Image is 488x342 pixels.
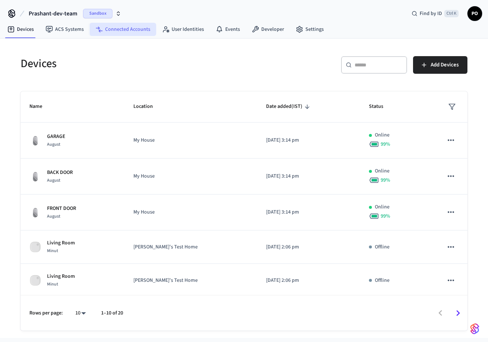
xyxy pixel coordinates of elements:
[29,309,63,317] p: Rows per page:
[375,167,390,175] p: Online
[29,135,41,146] img: August Wifi Smart Lock 3rd Gen, Silver, Front
[381,177,390,184] span: 99 %
[47,205,76,212] p: FRONT DOOR
[449,305,467,322] button: Go to next page
[29,241,41,253] img: Minut Sensor
[29,274,41,286] img: Minut Sensor
[29,171,41,182] img: August Wifi Smart Lock 3rd Gen, Silver, Front
[133,243,248,251] p: [PERSON_NAME]'s Test Home
[375,243,390,251] p: Offline
[133,101,162,112] span: Location
[381,141,390,148] span: 99 %
[266,208,351,216] p: [DATE] 3:14 pm
[420,10,442,17] span: Find by ID
[72,308,89,319] div: 10
[47,177,60,183] span: August
[156,23,210,36] a: User Identities
[381,212,390,220] span: 99 %
[266,101,312,112] span: Date added(IST)
[444,10,459,17] span: Ctrl K
[47,213,60,219] span: August
[133,137,248,144] p: My House
[266,137,351,144] p: [DATE] 3:14 pm
[375,277,390,284] p: Offline
[406,7,464,20] div: Find by IDCtrl K
[47,239,75,247] p: Living Room
[47,133,65,141] p: GARAGE
[431,60,459,70] span: Add Devices
[133,172,248,180] p: My House
[1,23,40,36] a: Devices
[40,23,90,36] a: ACS Systems
[266,277,351,284] p: [DATE] 2:06 pm
[47,281,58,287] span: Minut
[47,169,73,177] p: BACK DOOR
[47,248,58,254] span: Minut
[133,277,248,284] p: [PERSON_NAME]'s Test Home
[246,23,290,36] a: Developer
[47,273,75,280] p: Living Room
[29,9,77,18] span: Prashant-dev-team
[47,141,60,148] span: August
[266,172,351,180] p: [DATE] 3:14 pm
[413,56,467,74] button: Add Devices
[21,56,240,71] h5: Devices
[29,207,41,218] img: August Wifi Smart Lock 3rd Gen, Silver, Front
[83,9,112,18] span: Sandbox
[468,7,481,20] span: PO
[470,323,479,335] img: SeamLogoGradient.69752ec5.svg
[210,23,246,36] a: Events
[375,131,390,139] p: Online
[290,23,330,36] a: Settings
[369,101,393,112] span: Status
[375,203,390,211] p: Online
[266,243,351,251] p: [DATE] 2:06 pm
[29,101,52,112] span: Name
[101,309,123,317] p: 1–10 of 20
[133,208,248,216] p: My House
[90,23,156,36] a: Connected Accounts
[467,6,482,21] button: PO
